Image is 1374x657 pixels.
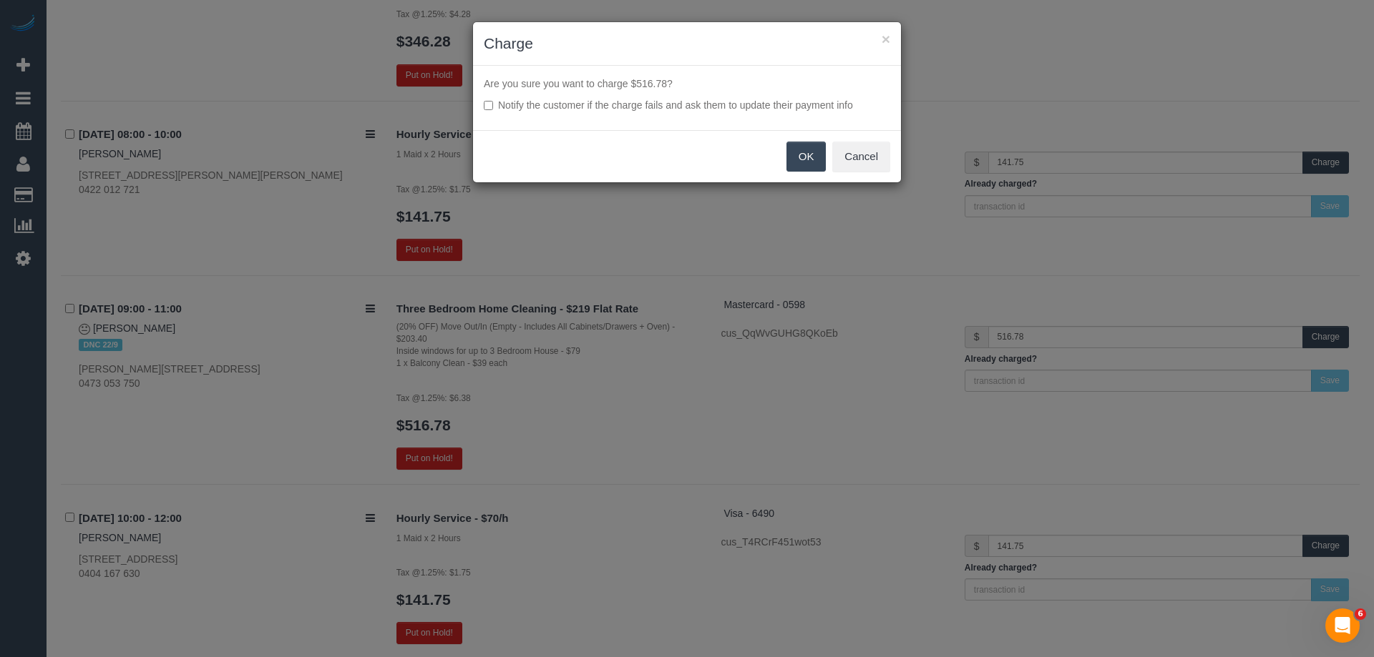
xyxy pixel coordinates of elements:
input: Notify the customer if the charge fails and ask them to update their payment info [484,101,493,110]
button: OK [786,142,827,172]
button: × [882,31,890,46]
iframe: Intercom live chat [1325,608,1360,643]
div: Are you sure you want to charge $516.78? [473,66,901,130]
label: Notify the customer if the charge fails and ask them to update their payment info [484,98,890,112]
h3: Charge [484,33,890,54]
button: Cancel [832,142,890,172]
span: 6 [1355,608,1366,620]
